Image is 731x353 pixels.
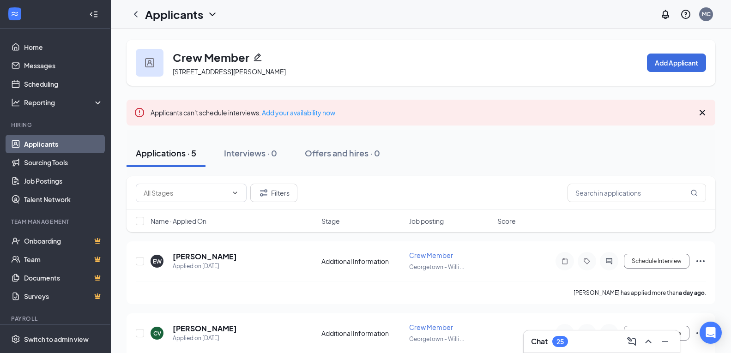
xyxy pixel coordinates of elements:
[680,9,691,20] svg: QuestionInfo
[321,329,404,338] div: Additional Information
[559,257,570,265] svg: Note
[556,338,564,346] div: 25
[24,269,103,287] a: DocumentsCrown
[145,58,154,67] img: user icon
[173,323,237,334] h5: [PERSON_NAME]
[700,322,722,344] div: Open Intercom Messenger
[24,56,103,75] a: Messages
[153,329,161,337] div: CV
[660,9,671,20] svg: Notifications
[624,334,639,349] button: ComposeMessage
[604,329,615,337] svg: ActiveChat
[24,190,103,209] a: Talent Network
[695,328,706,339] svg: Ellipses
[409,323,453,331] span: Crew Member
[690,189,698,197] svg: MagnifyingGlass
[497,216,516,226] span: Score
[173,67,286,76] span: [STREET_ADDRESS][PERSON_NAME]
[658,334,672,349] button: Minimize
[262,108,335,117] a: Add your availability now
[531,336,548,347] h3: Chat
[173,334,237,343] div: Applied on [DATE]
[11,98,20,107] svg: Analysis
[173,49,249,65] h3: Crew Member
[409,251,453,259] span: Crew Member
[647,54,706,72] button: Add Applicant
[24,135,103,153] a: Applicants
[695,256,706,267] svg: Ellipses
[409,335,464,342] span: Georgetown - Willi ...
[659,336,671,347] svg: Minimize
[11,315,101,323] div: Payroll
[24,232,103,250] a: OnboardingCrown
[643,336,654,347] svg: ChevronUp
[624,254,689,269] button: Schedule Interview
[568,184,706,202] input: Search in applications
[11,121,101,129] div: Hiring
[24,335,89,344] div: Switch to admin view
[702,10,711,18] div: MC
[151,108,335,117] span: Applicants can't schedule interviews.
[641,334,656,349] button: ChevronUp
[624,326,689,341] button: Schedule Interview
[151,216,206,226] span: Name · Applied On
[24,250,103,269] a: TeamCrown
[24,172,103,190] a: Job Postings
[697,107,708,118] svg: Cross
[581,257,592,265] svg: Tag
[231,189,239,197] svg: ChevronDown
[305,147,380,159] div: Offers and hires · 0
[153,257,162,265] div: EW
[24,38,103,56] a: Home
[679,289,705,296] b: a day ago
[10,9,19,18] svg: WorkstreamLogo
[604,257,615,265] svg: ActiveChat
[321,216,340,226] span: Stage
[89,10,98,19] svg: Collapse
[626,336,637,347] svg: ComposeMessage
[136,147,196,159] div: Applications · 5
[145,6,203,22] h1: Applicants
[250,184,297,202] button: Filter Filters
[11,218,101,226] div: Team Management
[173,251,237,262] h5: [PERSON_NAME]
[559,329,570,337] svg: Note
[134,107,145,118] svg: Error
[24,75,103,93] a: Scheduling
[581,329,592,337] svg: Tag
[130,9,141,20] svg: ChevronLeft
[321,257,404,266] div: Additional Information
[24,98,103,107] div: Reporting
[258,187,269,198] svg: Filter
[207,9,218,20] svg: ChevronDown
[173,262,237,271] div: Applied on [DATE]
[224,147,277,159] div: Interviews · 0
[409,216,444,226] span: Job posting
[253,53,262,62] svg: Pencil
[24,287,103,305] a: SurveysCrown
[24,153,103,172] a: Sourcing Tools
[574,289,706,297] p: [PERSON_NAME] has applied more than .
[11,335,20,344] svg: Settings
[144,188,228,198] input: All Stages
[409,263,464,270] span: Georgetown - Willi ...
